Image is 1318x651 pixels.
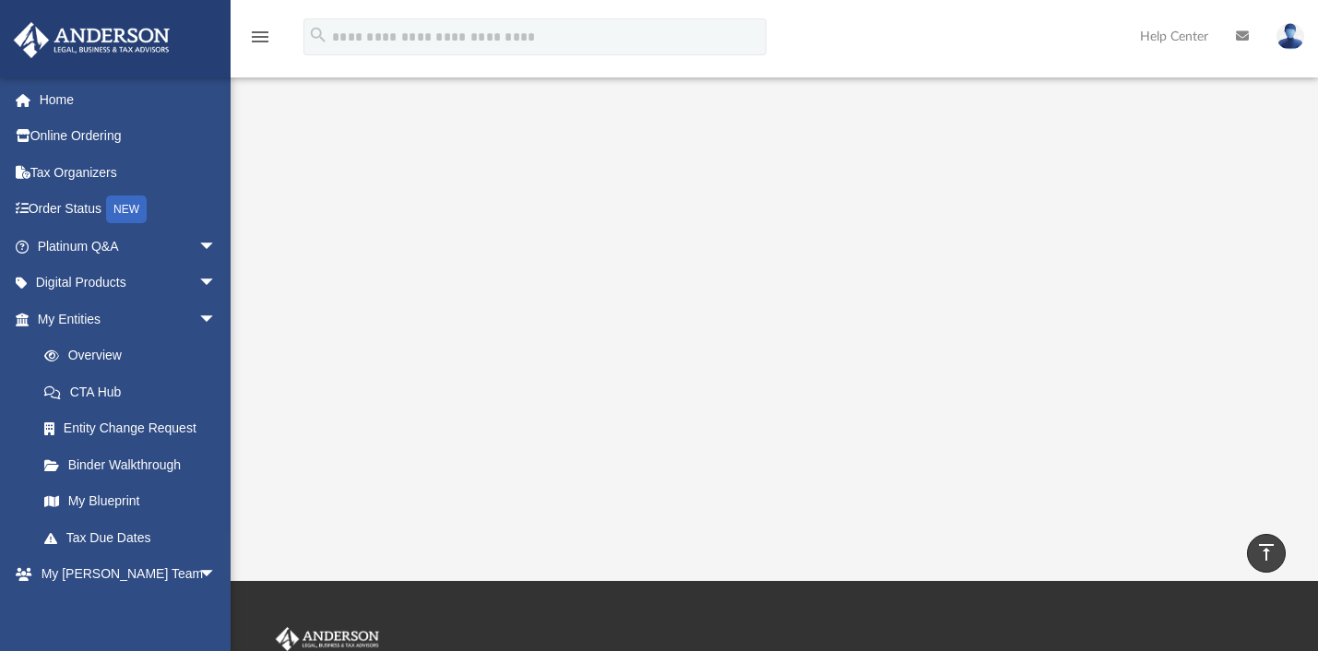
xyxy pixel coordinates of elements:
span: arrow_drop_down [198,556,235,594]
a: Platinum Q&Aarrow_drop_down [13,228,244,265]
a: Digital Productsarrow_drop_down [13,265,244,302]
img: Anderson Advisors Platinum Portal [272,627,383,651]
span: arrow_drop_down [198,265,235,302]
a: Overview [26,337,244,374]
a: Tax Organizers [13,154,244,191]
a: Binder Walkthrough [26,446,244,483]
i: vertical_align_top [1255,541,1277,563]
i: search [308,25,328,45]
a: Entity Change Request [26,410,244,447]
a: menu [249,35,271,48]
span: arrow_drop_down [198,228,235,266]
a: My Blueprint [26,483,235,520]
i: menu [249,26,271,48]
a: Tax Due Dates [26,519,244,556]
a: vertical_align_top [1247,534,1286,573]
img: Anderson Advisors Platinum Portal [8,22,175,58]
a: My [PERSON_NAME] Teamarrow_drop_down [13,556,235,593]
a: CTA Hub [26,373,244,410]
a: Home [13,81,244,118]
div: NEW [106,195,147,223]
a: Online Ordering [13,118,244,155]
a: My Entitiesarrow_drop_down [13,301,244,337]
img: User Pic [1276,23,1304,50]
a: Order StatusNEW [13,191,244,229]
span: arrow_drop_down [198,301,235,338]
